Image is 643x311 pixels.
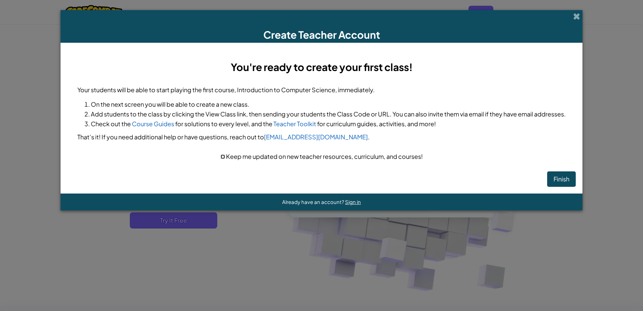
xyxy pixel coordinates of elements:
button: Finish [547,171,576,187]
h3: You're ready to create your first class! [77,60,566,75]
a: Course Guides [132,120,174,128]
span: for solutions to every level, and the [175,120,272,128]
a: Teacher Toolkit [273,120,316,128]
span: That’s it! If you need additional help or have questions, reach out to . [77,133,370,141]
span: Keep me updated on new teacher resources, curriculum, and courses! [225,152,423,160]
li: Add students to the class by clicking the View Class link, then sending your students the Class C... [91,109,566,119]
span: Create Teacher Account [263,28,380,41]
p: Your students will be able to start playing the first course, Introduction to Computer Science, i... [77,85,566,95]
a: Sign in [345,199,361,205]
a: [EMAIL_ADDRESS][DOMAIN_NAME] [264,133,368,141]
span: Already have an account? [282,199,345,205]
li: On the next screen you will be able to create a new class. [91,99,566,109]
span: Check out the [91,120,131,128]
span: for curriculum guides, activities, and more! [317,120,436,128]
